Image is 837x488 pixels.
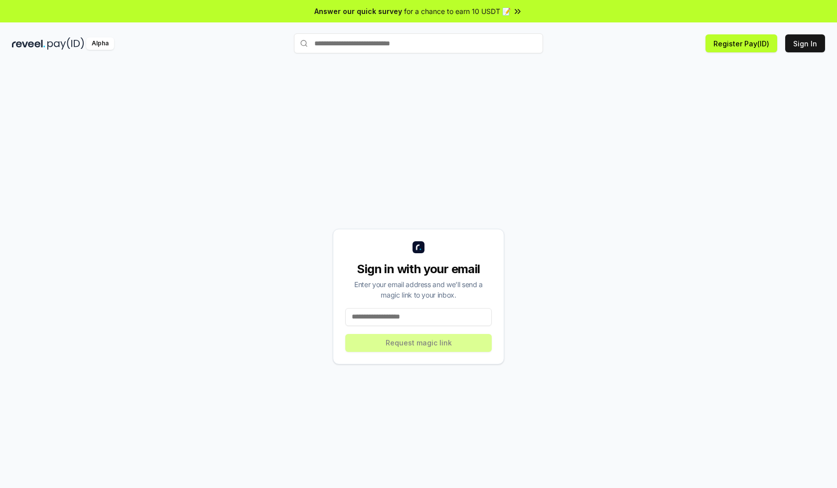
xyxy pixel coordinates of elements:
button: Register Pay(ID) [705,34,777,52]
img: pay_id [47,37,84,50]
div: Sign in with your email [345,261,492,277]
span: Answer our quick survey [314,6,402,16]
button: Sign In [785,34,825,52]
span: for a chance to earn 10 USDT 📝 [404,6,511,16]
img: logo_small [413,241,424,253]
img: reveel_dark [12,37,45,50]
div: Enter your email address and we’ll send a magic link to your inbox. [345,279,492,300]
div: Alpha [86,37,114,50]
